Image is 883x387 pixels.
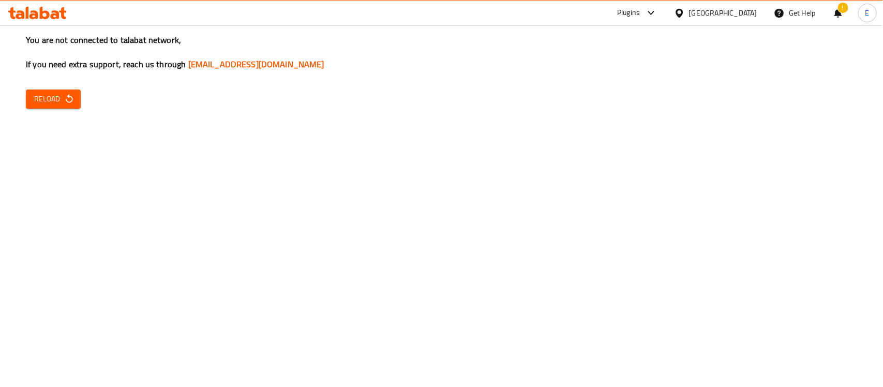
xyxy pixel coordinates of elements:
[188,56,324,72] a: [EMAIL_ADDRESS][DOMAIN_NAME]
[26,34,857,70] h3: You are not connected to talabat network, If you need extra support, reach us through
[865,7,870,19] span: E
[34,93,72,106] span: Reload
[26,90,81,109] button: Reload
[617,7,640,19] div: Plugins
[689,7,757,19] div: [GEOGRAPHIC_DATA]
